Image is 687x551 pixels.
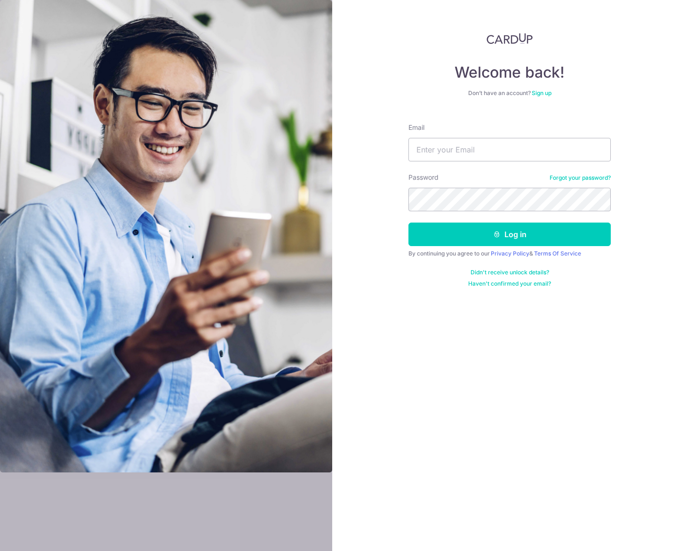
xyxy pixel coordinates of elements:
[408,250,611,257] div: By continuing you agree to our &
[408,223,611,246] button: Log in
[408,89,611,97] div: Don’t have an account?
[491,250,529,257] a: Privacy Policy
[550,174,611,182] a: Forgot your password?
[534,250,581,257] a: Terms Of Service
[471,269,549,276] a: Didn't receive unlock details?
[408,173,439,182] label: Password
[532,89,551,96] a: Sign up
[408,138,611,161] input: Enter your Email
[408,123,424,132] label: Email
[468,280,551,287] a: Haven't confirmed your email?
[487,33,533,44] img: CardUp Logo
[408,63,611,82] h4: Welcome back!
